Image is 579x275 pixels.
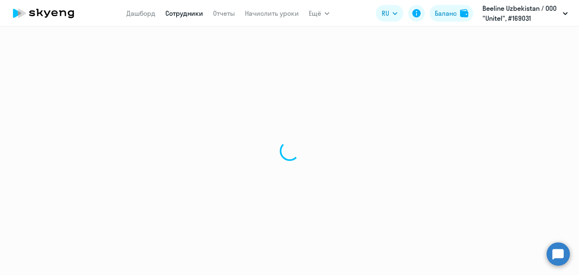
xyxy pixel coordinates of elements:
[165,9,203,17] a: Сотрудники
[309,8,321,18] span: Ещё
[460,9,468,17] img: balance
[213,9,235,17] a: Отчеты
[478,3,572,23] button: Beeline Uzbekistan / ООО "Unitel", #169031
[382,8,389,18] span: RU
[126,9,155,17] a: Дашборд
[430,5,473,22] button: Балансbalance
[376,5,403,22] button: RU
[482,3,560,23] p: Beeline Uzbekistan / ООО "Unitel", #169031
[245,9,299,17] a: Начислить уроки
[309,5,329,22] button: Ещё
[435,8,457,18] div: Баланс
